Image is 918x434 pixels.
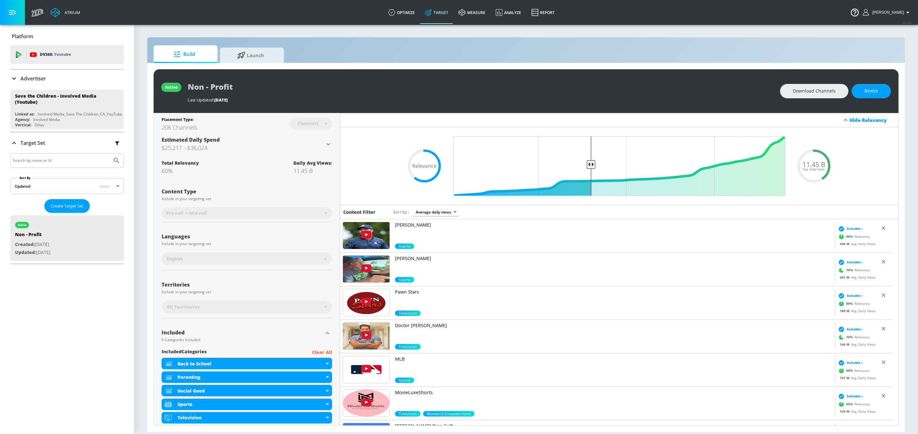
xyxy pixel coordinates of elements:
span: Updated: [15,249,36,255]
div: Involved Media_Save The Children_CA_YouTube_GoogleAds [38,111,143,117]
div: DV360: Youtube [10,45,124,64]
div: Avg. Daily Views [837,375,876,380]
span: Suitable › [847,226,862,231]
a: Atrium [50,8,80,17]
div: Television [178,415,324,421]
div: Include in your targeting set [162,197,332,201]
div: All Territories [162,301,332,313]
a: MovieLuxeShorts [395,389,832,411]
button: Revise [852,84,891,98]
span: Revise [864,87,878,95]
span: Relevance [412,163,436,168]
div: Relevancy [837,366,870,375]
span: [DATE] [214,97,228,103]
a: [PERSON_NAME] [395,222,832,243]
div: 6 Categories Included [162,338,322,342]
a: [PERSON_NAME] [395,255,832,277]
div: Suitable › [837,326,862,332]
div: Save the Children - Involved Media (Youtube)Linked as:Involved Media_Save The Children_CA_YouTube... [10,90,124,129]
div: Parenting [162,371,332,383]
div: Platform [10,27,124,45]
span: Estimated Daily Spend [162,136,220,143]
div: Relevancy [837,332,870,342]
div: 99.0% [395,243,414,249]
div: Suitable › [837,359,862,366]
div: Social Good [162,385,332,396]
span: 201 M [840,275,851,279]
span: Suitable › [847,327,862,332]
div: Average daily views [413,208,459,216]
span: 137 M [840,375,851,380]
span: Sports [395,378,414,383]
p: [PERSON_NAME] Bros Golf [395,423,832,429]
div: Sports [178,401,324,407]
div: Avg. Daily Views [837,342,876,347]
div: 50.0% [423,411,474,416]
div: Avg. Daily Views [837,241,876,246]
div: active [18,223,27,227]
div: Hide Relevancy [849,117,895,123]
div: Suitable › [837,225,862,232]
div: Content Type [162,189,332,194]
p: Clear All [312,348,332,356]
span: Launch [226,48,275,63]
button: [PERSON_NAME] [863,9,912,16]
a: MLB [395,356,832,378]
button: Download Channels [780,84,848,98]
div: Territories [162,282,332,287]
div: Updated [15,183,30,189]
div: Suitable › [837,259,862,265]
div: 70.0% [395,277,414,282]
span: All Territories [167,304,200,310]
span: Sports [395,277,414,282]
h3: $25,217 - $36,024 [162,143,324,152]
p: Target Set [20,139,45,146]
div: English [162,252,332,265]
div: Include in your targeting set [162,242,332,246]
span: Suitable › [847,394,862,399]
div: Avg. Daily Views [837,275,876,280]
div: Hide Relevancy [340,113,898,127]
div: Atrium [62,10,80,15]
label: Sort By [18,176,32,180]
button: Create Target Set [44,199,90,213]
span: Television [395,411,421,416]
span: Suitable › [847,360,862,365]
div: Other [34,122,45,128]
span: Television [395,311,421,316]
p: DV360: [40,51,71,58]
a: Target [420,1,453,24]
div: Suitable › [837,292,862,299]
div: Total Relevancy [162,160,199,166]
div: Linked as: [15,111,34,117]
div: Daily Avg Views: [293,160,332,166]
div: Include in your targeting set [162,290,332,294]
div: Target Set [10,132,124,153]
div: Save the Children - Involved Media (Youtube) [15,93,113,105]
input: Final Threshold [450,136,788,196]
div: Estimated Daily Spend$25,217 - $36,024 [162,136,332,152]
img: UUoLrcjPV5PbUrUyXq5mjc_A [343,356,390,383]
div: 70.0% [395,344,421,349]
p: [DATE] [15,241,50,249]
div: Television [162,412,332,423]
div: Sports [162,399,332,410]
span: 209 M [840,241,851,246]
span: latest [99,183,110,189]
span: Suitable › [847,260,862,265]
input: Search by name or Id [13,156,110,165]
span: English [167,256,183,262]
div: 95.0% [395,411,421,416]
span: login as: stephanie.wolklin@zefr.com [870,10,904,15]
p: [PERSON_NAME] [395,222,832,228]
div: Avg. Daily Views [837,409,876,414]
p: MLB [395,356,832,362]
div: Relevancy [837,299,870,308]
span: Download Channels [793,87,836,95]
p: Youtube [54,51,71,58]
a: measure [453,1,490,24]
a: optimize [383,1,420,24]
img: UUmyjVwYZbp5YPYTUyeopO2g [343,289,390,316]
span: 70 % [846,268,854,273]
img: UU0QHWhjbe5fGJEPz3sVb6nw [343,323,390,349]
